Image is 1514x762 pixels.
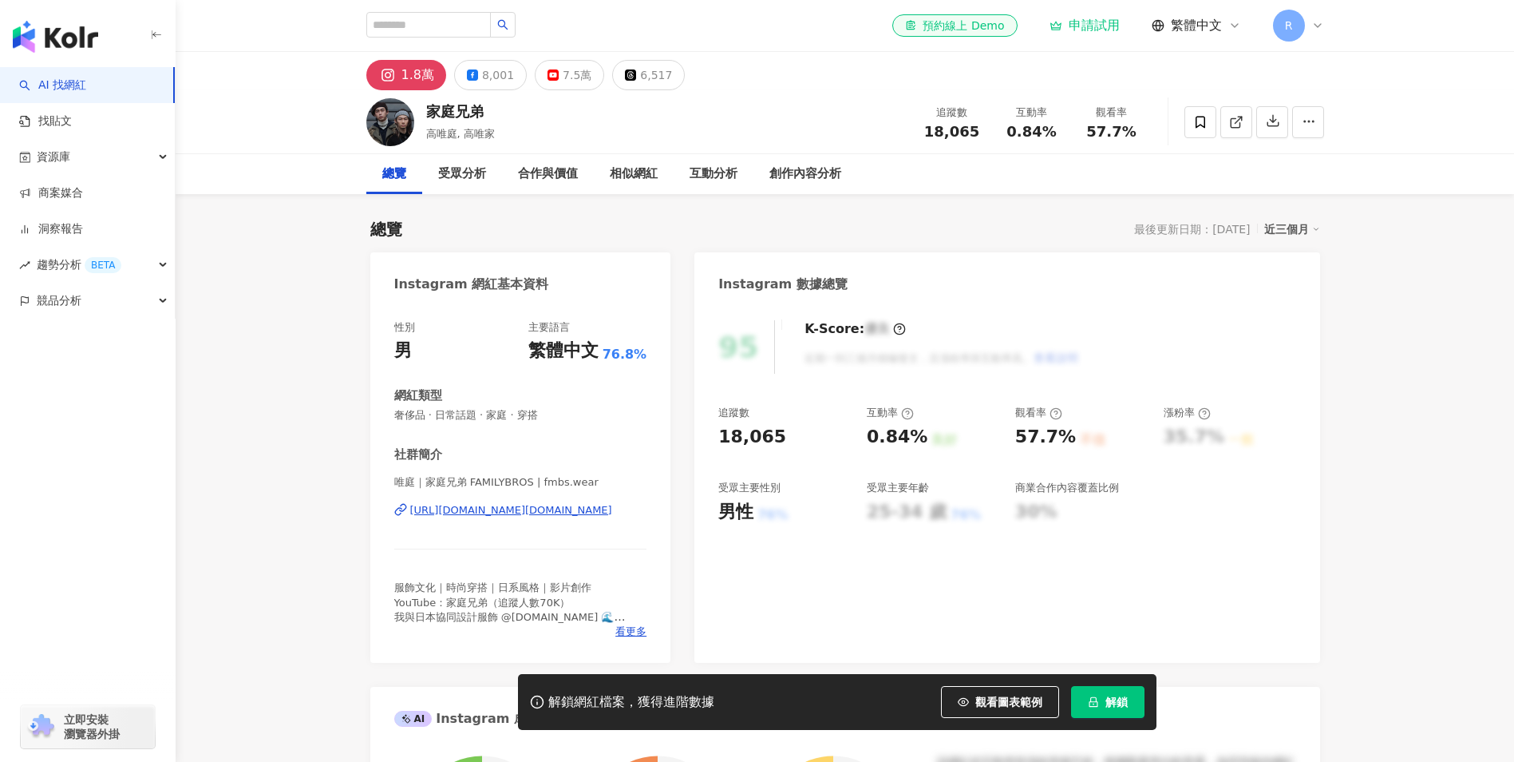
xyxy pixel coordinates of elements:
[37,283,81,319] span: 競品分析
[535,60,604,90] button: 7.5萬
[718,276,848,293] div: Instagram 數據總覽
[1171,17,1222,34] span: 繁體中文
[394,339,412,363] div: 男
[13,21,98,53] img: logo
[19,185,83,201] a: 商案媒合
[924,123,979,140] span: 18,065
[612,60,685,90] button: 6,517
[19,260,30,271] span: rise
[718,481,781,495] div: 受眾主要性別
[394,408,647,423] span: 奢侈品 · 日常話題 · 家庭 · 穿搭
[718,425,786,450] div: 18,065
[1015,406,1062,420] div: 觀看率
[426,128,495,140] span: 高唯庭, 高唯家
[394,446,442,463] div: 社群簡介
[394,320,415,335] div: 性別
[394,387,442,404] div: 網紅類型
[37,139,70,175] span: 資源庫
[1006,124,1056,140] span: 0.84%
[85,257,121,273] div: BETA
[366,60,446,90] button: 1.8萬
[941,686,1059,718] button: 觀看圖表範例
[382,165,406,184] div: 總覽
[518,165,578,184] div: 合作與價值
[26,714,57,740] img: chrome extension
[563,64,591,86] div: 7.5萬
[718,500,753,525] div: 男性
[1015,425,1076,450] div: 57.7%
[366,98,414,146] img: KOL Avatar
[64,712,120,741] span: 立即安裝 瀏覽器外掛
[394,475,647,490] span: 唯庭｜家庭兄弟 FAMILYBROS | fmbs.wear
[426,101,495,121] div: 家庭兄弟
[21,705,155,748] a: chrome extension立即安裝 瀏覽器外掛
[482,64,514,86] div: 8,001
[905,18,1004,34] div: 預約線上 Demo
[394,503,647,518] a: [URL][DOMAIN_NAME][DOMAIN_NAME]
[1164,406,1211,420] div: 漲粉率
[370,218,402,240] div: 總覽
[1088,697,1099,708] span: lock
[19,221,83,237] a: 洞察報告
[804,320,906,338] div: K-Score :
[1285,17,1293,34] span: R
[19,113,72,129] a: 找貼文
[892,14,1017,37] a: 預約線上 Demo
[454,60,527,90] button: 8,001
[528,320,570,335] div: 主要語言
[1134,223,1250,236] div: 最後更新日期：[DATE]
[1086,124,1136,140] span: 57.7%
[640,64,672,86] div: 6,517
[37,247,121,283] span: 趨勢分析
[394,276,549,293] div: Instagram 網紅基本資料
[975,696,1042,708] span: 觀看圖表範例
[867,406,914,420] div: 互動率
[615,625,646,639] span: 看更多
[1002,105,1062,121] div: 互動率
[1105,696,1128,708] span: 解鎖
[1264,219,1320,240] div: 近三個月
[603,346,647,363] span: 76.8%
[401,64,434,86] div: 1.8萬
[394,581,640,652] span: 服飾文化｜時尚穿搭｜日系風格｜影片創作 YouTube：家庭兄弟（追蹤人數70K） 我與日本協同設計服飾 @[DOMAIN_NAME] 🌊 找 唯家 來 @onuswc 合作邀約💌：[EMAIL...
[1071,686,1144,718] button: 解鎖
[1015,481,1119,495] div: 商業合作內容覆蓋比例
[769,165,841,184] div: 創作內容分析
[718,406,749,420] div: 追蹤數
[438,165,486,184] div: 受眾分析
[528,339,599,363] div: 繁體中文
[922,105,982,121] div: 追蹤數
[690,165,737,184] div: 互動分析
[610,165,658,184] div: 相似網紅
[1050,18,1120,34] a: 申請試用
[867,425,927,450] div: 0.84%
[548,694,714,711] div: 解鎖網紅檔案，獲得進階數據
[410,503,612,518] div: [URL][DOMAIN_NAME][DOMAIN_NAME]
[19,77,86,93] a: searchAI 找網紅
[867,481,929,495] div: 受眾主要年齡
[1081,105,1142,121] div: 觀看率
[497,19,508,30] span: search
